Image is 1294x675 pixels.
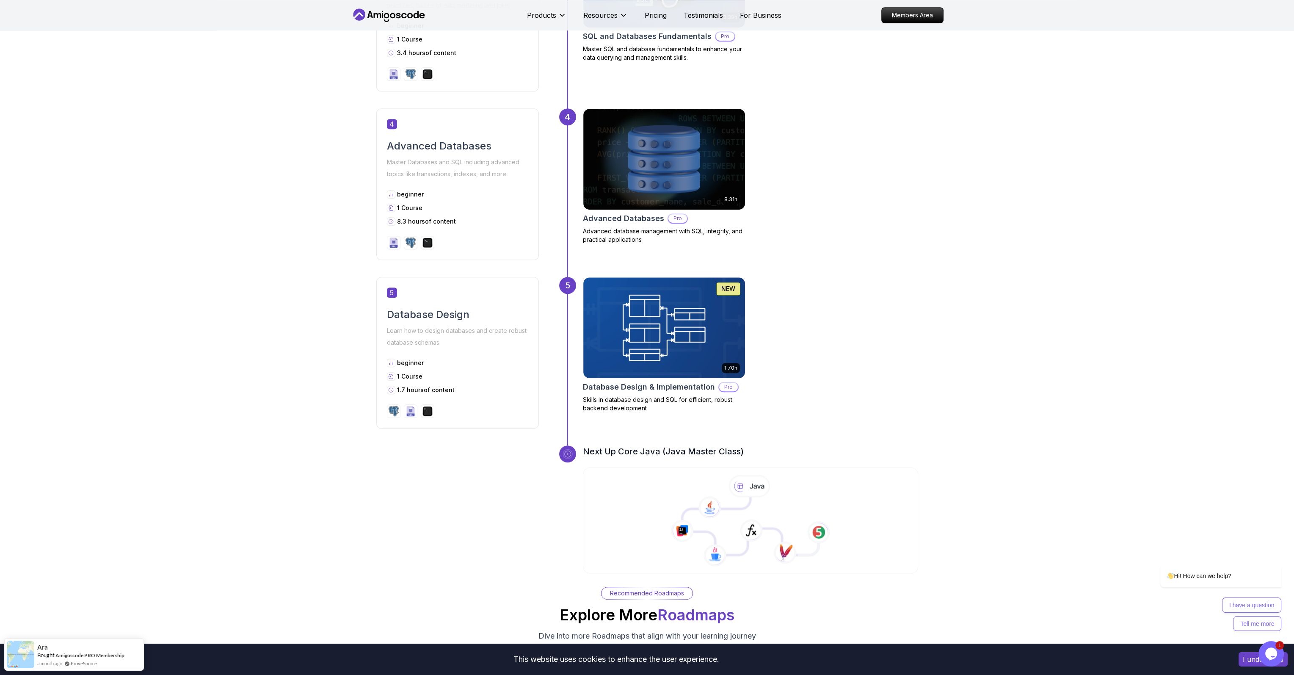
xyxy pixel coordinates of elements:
h3: Next Up Core Java (Java Master Class) [583,445,918,457]
span: Roadmaps [657,606,734,624]
button: Resources [583,10,628,27]
a: Testimonials [684,10,723,20]
p: Pro [716,32,734,41]
p: 8.31h [724,196,737,203]
h2: SQL and Databases Fundamentals [583,30,712,42]
iframe: chat widget [1258,641,1286,667]
div: This website uses cookies to enhance the user experience. [6,650,1226,669]
a: Database Design & Implementation card1.70hNEWDatabase Design & ImplementationProSkills in databas... [583,277,745,412]
p: Pro [668,214,687,223]
iframe: chat widget [1133,488,1286,637]
p: Master SQL and database fundamentals to enhance your data querying and management skills. [583,45,745,62]
img: Advanced Databases card [583,109,745,210]
p: Pro [719,383,738,391]
img: sql logo [389,238,399,248]
div: 4 [559,108,576,125]
span: 1 Course [397,204,422,211]
a: For Business [740,10,781,20]
p: 1.70h [724,365,737,371]
h2: Database Design & Implementation [583,381,715,393]
p: Learn how to design databases and create robust database schemas [387,325,528,349]
p: beginner [397,359,424,367]
span: 1 Course [397,373,422,380]
a: Members Area [881,7,944,23]
a: Amigoscode PRO Membership [55,652,124,658]
span: 1 Course [397,36,422,43]
img: Database Design & Implementation card [583,277,745,378]
span: a month ago [37,660,62,667]
p: 1.7 hours of content [397,386,455,394]
p: Skills in database design and SQL for efficient, robust backend development [583,396,745,412]
img: terminal logo [422,238,433,248]
img: terminal logo [422,69,433,79]
span: 4 [387,119,397,129]
a: Pricing [645,10,667,20]
p: Dive into more Roadmaps that align with your learning journey [538,630,756,642]
span: Ara [37,644,48,651]
img: postgres logo [389,406,399,416]
h2: Explore More [560,606,734,623]
h2: Advanced Databases [583,213,664,224]
p: Products [527,10,556,20]
button: Accept cookies [1239,652,1288,667]
a: ProveSource [71,660,97,667]
p: 3.4 hours of content [397,49,456,57]
span: 5 [387,288,397,298]
button: Products [527,10,566,27]
p: Members Area [882,8,943,23]
p: Resources [583,10,618,20]
p: beginner [397,190,424,199]
p: Master Databases and SQL including advanced topics like transactions, indexes, and more [387,156,528,180]
a: Advanced Databases card8.31hAdvanced DatabasesProAdvanced database management with SQL, integrity... [583,108,745,244]
p: 8.3 hours of content [397,217,456,226]
img: postgres logo [406,238,416,248]
img: sql logo [389,69,399,79]
h2: Advanced Databases [387,139,528,153]
img: postgres logo [406,69,416,79]
p: Advanced database management with SQL, integrity, and practical applications [583,227,745,244]
h2: Database Design [387,308,528,321]
div: 5 [559,277,576,294]
p: Recommended Roadmaps [610,589,684,598]
img: terminal logo [422,406,433,416]
p: NEW [721,285,735,293]
img: provesource social proof notification image [7,641,34,668]
img: sql logo [406,406,416,416]
span: Bought [37,652,55,658]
